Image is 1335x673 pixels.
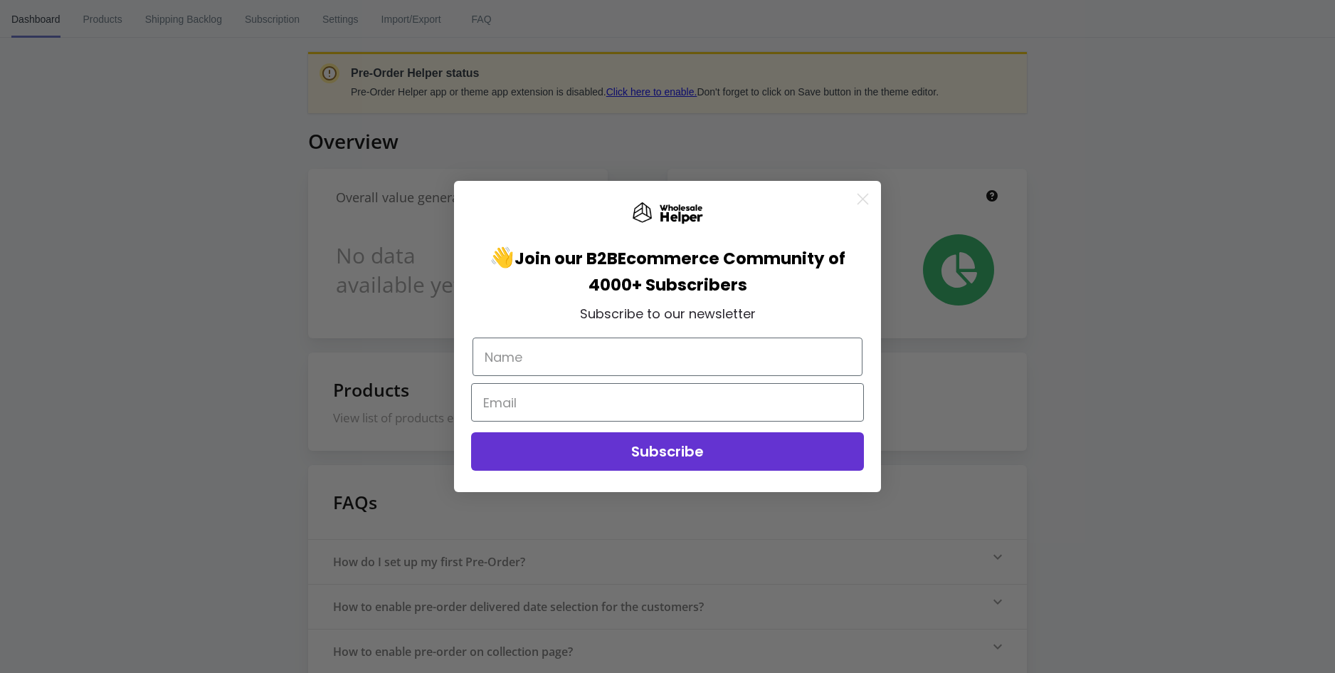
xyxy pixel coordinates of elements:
[473,338,862,376] input: Name
[580,305,756,323] span: Subscribe to our newsletter
[850,187,875,212] button: Close dialog
[515,247,618,270] span: Join our B2B
[589,247,846,296] span: Ecommerce Community of 4000+ Subscribers
[471,432,864,471] button: Subscribe
[490,244,618,271] span: 👋
[632,202,703,225] img: Wholesale Helper Logo
[471,383,864,422] input: Email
